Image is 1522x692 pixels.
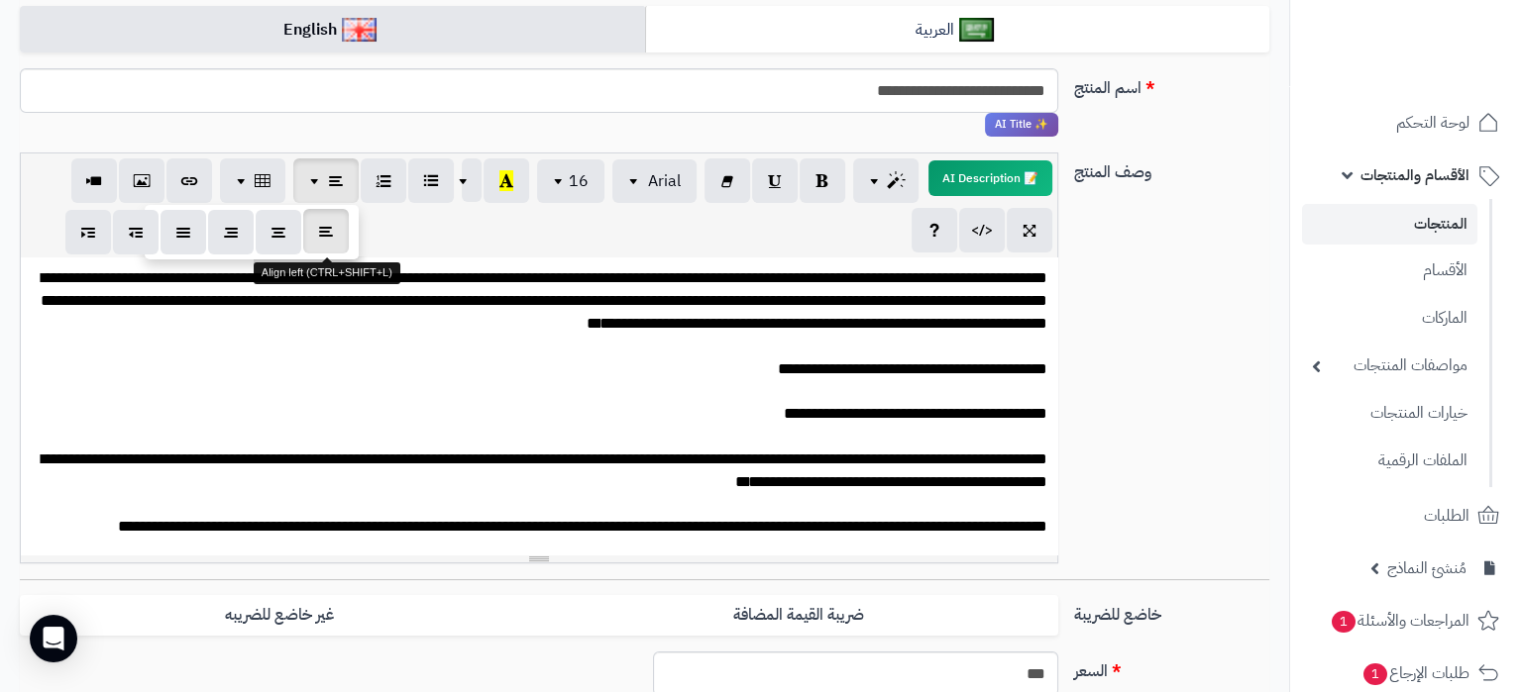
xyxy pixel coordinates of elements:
[1302,597,1510,644] a: المراجعات والأسئلة1
[1387,15,1503,56] img: logo-2.png
[1066,595,1277,627] label: خاضع للضريبة
[1066,651,1277,683] label: السعر
[1302,440,1477,482] a: الملفات الرقمية
[1387,554,1467,582] span: مُنشئ النماذج
[1361,659,1469,687] span: طلبات الإرجاع
[959,18,994,42] img: العربية
[1362,662,1388,686] span: 1
[1330,607,1469,635] span: المراجعات والأسئلة
[1302,492,1510,540] a: الطلبات
[928,160,1052,196] button: 📝 AI Description
[1066,68,1277,100] label: اسم المنتج
[1302,249,1477,292] a: الأقسام
[1302,99,1510,147] a: لوحة التحكم
[20,6,645,54] a: English
[1302,345,1477,387] a: مواصفات المنتجات
[30,615,77,662] div: Open Intercom Messenger
[1302,297,1477,340] a: الماركات
[645,6,1270,54] a: العربية
[1302,204,1477,245] a: المنتجات
[1066,152,1277,184] label: وصف المنتج
[1302,392,1477,435] a: خيارات المنتجات
[539,595,1058,636] label: ضريبة القيمة المضافة
[1331,610,1357,634] span: 1
[342,18,377,42] img: English
[1396,109,1469,137] span: لوحة التحكم
[1424,502,1469,530] span: الطلبات
[254,262,400,284] div: Align left (CTRL+SHIFT+L)
[1360,161,1469,189] span: الأقسام والمنتجات
[648,169,681,193] span: Arial
[20,595,539,636] label: غير خاضع للضريبه
[985,113,1058,137] span: انقر لاستخدام رفيقك الذكي
[569,169,589,193] span: 16
[537,159,604,203] button: 16
[612,159,697,203] button: Arial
